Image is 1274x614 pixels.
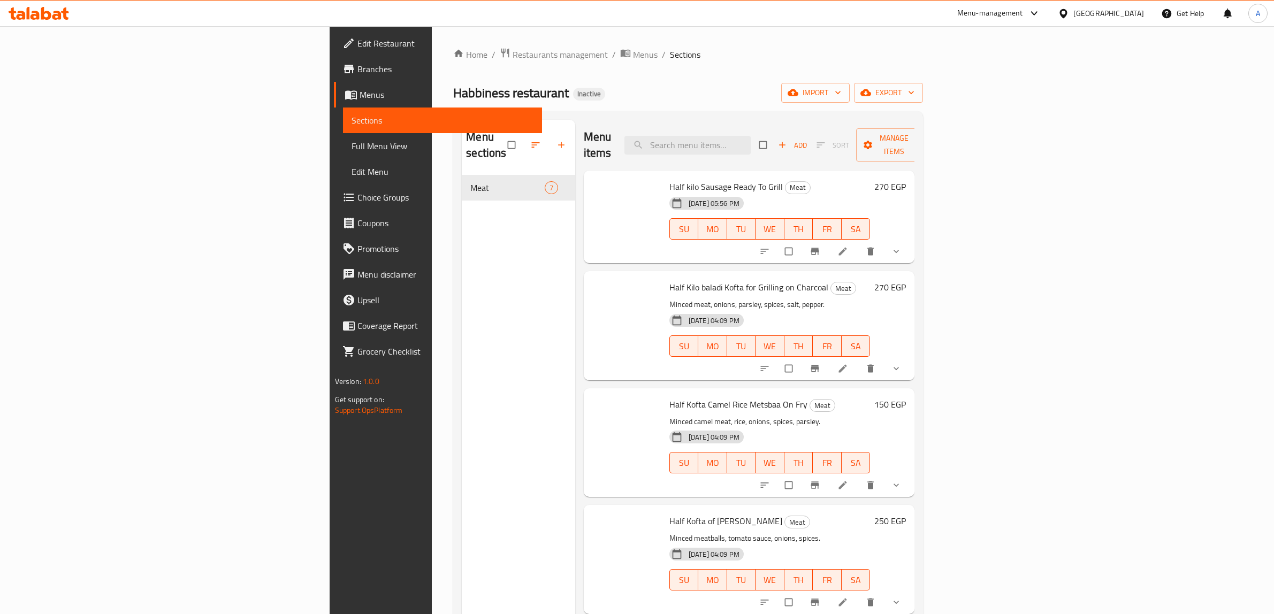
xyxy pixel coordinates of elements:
button: show more [884,357,910,380]
a: Sections [343,108,543,133]
button: FR [813,218,842,240]
span: Choice Groups [357,191,534,204]
button: TU [727,218,756,240]
div: Meat [784,516,810,528]
button: delete [859,473,884,497]
span: Meat [470,181,544,194]
button: Branch-specific-item [803,473,829,497]
span: Sections [670,48,700,61]
button: Add [775,137,810,153]
button: SU [669,218,698,240]
span: [DATE] 05:56 PM [684,198,744,209]
span: Full Menu View [352,140,534,152]
span: Sort sections [524,133,550,157]
svg: Show Choices [891,363,902,374]
svg: Show Choices [891,597,902,608]
button: TU [727,452,756,473]
button: show more [884,240,910,263]
button: Add section [550,133,575,157]
span: WE [760,221,780,237]
button: show more [884,590,910,614]
span: Select section [753,135,775,155]
span: export [863,86,914,99]
span: Half Kilo baladi Kofta for Grilling on Charcoal [669,279,828,295]
span: Meat [785,181,810,194]
span: SA [846,572,866,588]
button: SA [842,452,871,473]
button: TH [784,218,813,240]
span: [DATE] 04:09 PM [684,432,744,442]
a: Grocery Checklist [334,339,543,364]
span: MO [703,339,723,354]
button: Branch-specific-item [803,357,829,380]
a: Choice Groups [334,185,543,210]
span: Menus [360,88,534,101]
a: Full Menu View [343,133,543,159]
button: MO [698,569,727,590]
button: MO [698,452,727,473]
button: export [854,83,923,103]
span: Meat [831,282,856,295]
span: TH [789,455,809,471]
a: Menu disclaimer [334,262,543,287]
span: Coupons [357,217,534,229]
div: items [545,181,558,194]
div: Meat [810,399,835,412]
span: import [790,86,841,99]
p: Minced meat, onions, parsley, spices, salt, pepper. [669,298,871,311]
button: sort-choices [753,590,779,614]
span: Sections [352,114,534,127]
svg: Show Choices [891,246,902,257]
nav: Menu sections [462,171,575,205]
span: Select section first [810,137,856,153]
a: Upsell [334,287,543,313]
span: WE [760,572,780,588]
button: SU [669,452,698,473]
span: Select to update [779,358,801,379]
button: delete [859,357,884,380]
span: Edit Restaurant [357,37,534,50]
span: Version: [335,374,361,388]
button: FR [813,452,842,473]
a: Edit menu item [837,597,850,608]
button: show more [884,473,910,497]
a: Menus [334,82,543,108]
button: Manage items [856,128,932,162]
span: TU [731,339,752,354]
span: WE [760,339,780,354]
button: sort-choices [753,240,779,263]
span: SU [674,221,694,237]
span: Coverage Report [357,319,534,332]
span: MO [703,572,723,588]
a: Edit Restaurant [334,30,543,56]
span: MO [703,455,723,471]
a: Edit Menu [343,159,543,185]
span: Menu disclaimer [357,268,534,281]
span: SU [674,455,694,471]
button: SA [842,218,871,240]
button: SU [669,569,698,590]
span: Add item [775,137,810,153]
button: FR [813,335,842,357]
div: Inactive [573,88,605,101]
span: Edit Menu [352,165,534,178]
span: Meat [810,400,835,412]
span: FR [817,572,837,588]
button: TU [727,335,756,357]
div: [GEOGRAPHIC_DATA] [1073,7,1144,19]
h2: Menu items [584,129,612,161]
h6: 150 EGP [874,397,906,412]
a: Menus [620,48,658,62]
span: TU [731,572,752,588]
button: TH [784,569,813,590]
a: Edit menu item [837,246,850,257]
button: WE [756,569,784,590]
span: TH [789,221,809,237]
span: Select to update [779,592,801,612]
div: Meat7 [462,175,575,201]
span: Get support on: [335,393,384,406]
span: TU [731,221,752,237]
button: WE [756,218,784,240]
span: 7 [545,183,558,193]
